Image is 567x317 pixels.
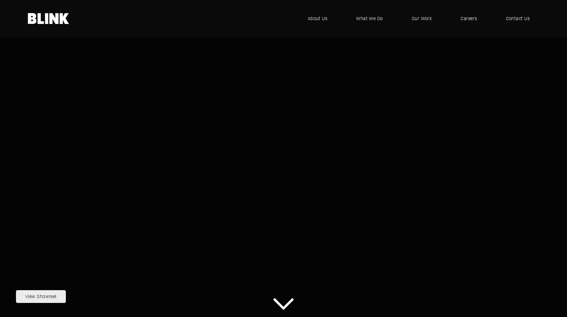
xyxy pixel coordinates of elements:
[308,15,328,22] span: About Us
[25,293,57,299] nobr: View Showreel
[506,15,530,22] span: Contact Us
[451,9,486,28] a: Careers
[496,9,540,28] a: Contact Us
[412,15,432,22] span: Our Work
[346,9,392,28] a: What We Do
[28,13,69,24] a: Home
[298,9,337,28] a: About Us
[356,15,383,22] span: What We Do
[461,15,477,22] span: Careers
[402,9,442,28] a: Our Work
[16,290,66,303] a: View Showreel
